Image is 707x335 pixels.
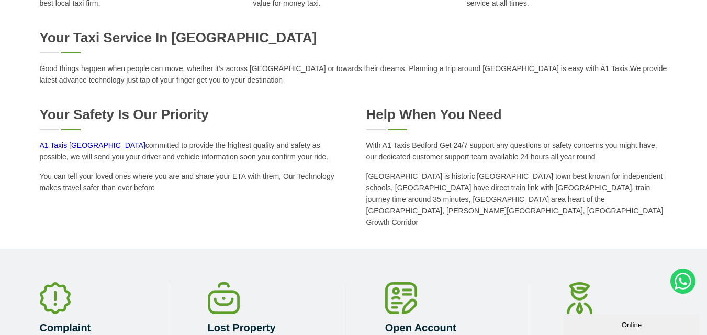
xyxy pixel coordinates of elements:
img: Open Account Icon [385,282,417,314]
p: committed to provide the highest quality and safety as possible, we will send you your driver and... [40,140,341,163]
p: Good things happen when people can move, whether it’s across [GEOGRAPHIC_DATA] or towards their d... [40,63,668,86]
a: Complaint [40,322,91,333]
a: A1 Taxis [GEOGRAPHIC_DATA] [40,141,145,149]
p: With A1 Taxis Bedford Get 24/7 support any questions or safety concerns you might have, our dedic... [366,140,668,163]
h2: Your Taxi Service in [GEOGRAPHIC_DATA] [40,30,668,46]
img: Complaint Icon [40,282,71,314]
p: [GEOGRAPHIC_DATA] is historic [GEOGRAPHIC_DATA] town best known for independent schools, [GEOGRAP... [366,170,668,228]
h2: Your Safety is our Priority [40,107,341,123]
h2: Help When You Need [366,107,668,123]
img: Join Us Icon [567,282,592,314]
p: You can tell your loved ones where you are and share your ETA with them, Our Technology makes tra... [40,170,341,193]
a: Lost Property [208,322,276,333]
a: Open Account [385,322,456,333]
img: Lost Property Icon [208,282,240,314]
iframe: chat widget [564,312,702,335]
